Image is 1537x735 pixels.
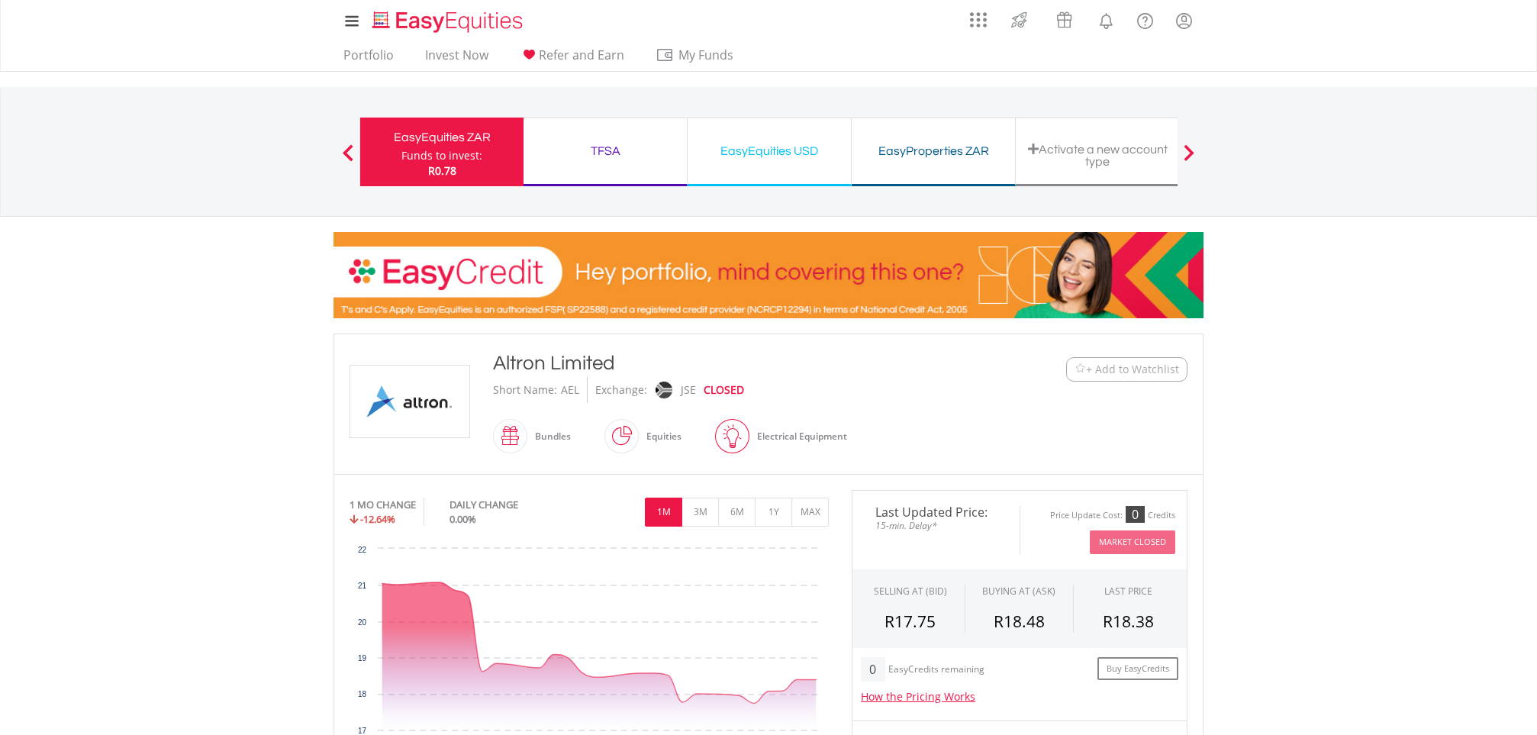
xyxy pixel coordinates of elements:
a: My Profile [1165,4,1203,37]
div: Credits [1148,510,1175,521]
a: Notifications [1087,4,1126,34]
img: EasyEquities_Logo.png [369,9,529,34]
div: Equities [639,418,681,455]
a: Refer and Earn [514,47,630,71]
div: Funds to invest: [401,148,482,163]
span: Last Updated Price: [864,506,1008,518]
span: 15-min. Delay* [864,518,1008,533]
div: AEL [561,377,579,403]
a: Invest Now [419,47,495,71]
span: R18.38 [1103,611,1154,632]
div: EasyProperties ZAR [861,140,1006,162]
span: + Add to Watchlist [1086,362,1179,377]
div: Short Name: [493,377,557,403]
a: Vouchers [1042,4,1087,32]
div: JSE [681,377,696,403]
div: SELLING AT (BID) [874,585,947,598]
div: CLOSED [704,377,744,403]
div: 0 [1126,506,1145,523]
img: thrive-v2.svg [1007,8,1032,32]
div: Electrical Equipment [749,418,847,455]
button: MAX [791,498,829,527]
text: 18 [358,690,367,698]
a: Portfolio [337,47,400,71]
span: R0.78 [428,163,456,178]
span: 0.00% [449,512,476,526]
img: jse.png [656,382,672,398]
div: EasyCredits remaining [888,664,984,677]
div: Activate a new account type [1025,143,1170,168]
a: FAQ's and Support [1126,4,1165,34]
span: R18.48 [994,611,1045,632]
div: EasyEquities ZAR [369,127,514,148]
text: 19 [358,654,367,662]
span: BUYING AT (ASK) [982,585,1055,598]
div: Exchange: [595,377,647,403]
img: EQU.ZA.AEL.png [353,366,467,437]
div: Price Update Cost: [1050,510,1123,521]
div: EasyEquities USD [697,140,842,162]
text: 17 [358,727,367,735]
span: Refer and Earn [539,47,624,63]
button: Market Closed [1090,530,1175,554]
text: 21 [358,582,367,590]
div: LAST PRICE [1104,585,1152,598]
button: 3M [681,498,719,527]
text: 22 [358,546,367,554]
a: How the Pricing Works [861,689,975,704]
img: grid-menu-icon.svg [970,11,987,28]
button: 6M [718,498,756,527]
div: 1 MO CHANGE [350,498,416,512]
span: -12.64% [360,512,395,526]
text: 20 [358,618,367,627]
button: 1M [645,498,682,527]
a: AppsGrid [960,4,997,28]
a: Buy EasyCredits [1097,657,1178,681]
div: 0 [861,657,884,682]
button: 1Y [755,498,792,527]
div: Bundles [527,418,571,455]
img: EasyCredit Promotion Banner [333,232,1203,318]
a: Home page [366,4,529,34]
img: Watchlist [1075,363,1086,375]
button: Watchlist + Add to Watchlist [1066,357,1187,382]
div: Altron Limited [493,350,972,377]
span: R17.75 [884,611,936,632]
span: My Funds [656,45,756,65]
div: TFSA [533,140,678,162]
div: DAILY CHANGE [449,498,569,512]
img: vouchers-v2.svg [1052,8,1077,32]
